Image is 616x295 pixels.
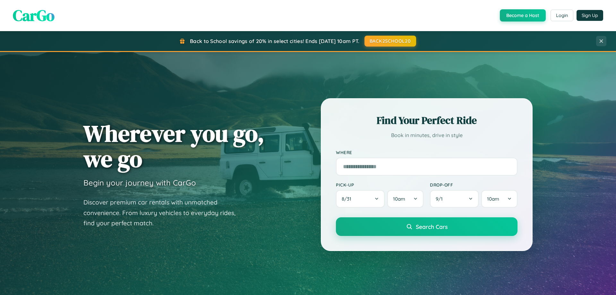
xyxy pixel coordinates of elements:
button: 9/1 [430,190,479,208]
p: Book in minutes, drive in style [336,131,518,140]
button: Search Cars [336,217,518,236]
button: 10am [387,190,424,208]
label: Pick-up [336,182,424,187]
h1: Wherever you go, we go [83,121,264,171]
span: 10am [393,196,405,202]
span: Search Cars [416,223,448,230]
span: 9 / 1 [436,196,446,202]
button: Become a Host [500,9,546,22]
span: CarGo [13,5,55,26]
button: BACK2SCHOOL20 [364,36,416,47]
p: Discover premium car rentals with unmatched convenience. From luxury vehicles to everyday rides, ... [83,197,244,229]
button: Login [551,10,573,21]
label: Where [336,150,518,155]
h3: Begin your journey with CarGo [83,178,196,187]
h2: Find Your Perfect Ride [336,113,518,127]
label: Drop-off [430,182,518,187]
button: 8/31 [336,190,385,208]
button: 10am [481,190,518,208]
span: 10am [487,196,499,202]
span: Back to School savings of 20% in select cities! Ends [DATE] 10am PT. [190,38,359,44]
span: 8 / 31 [342,196,355,202]
button: Sign Up [577,10,603,21]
